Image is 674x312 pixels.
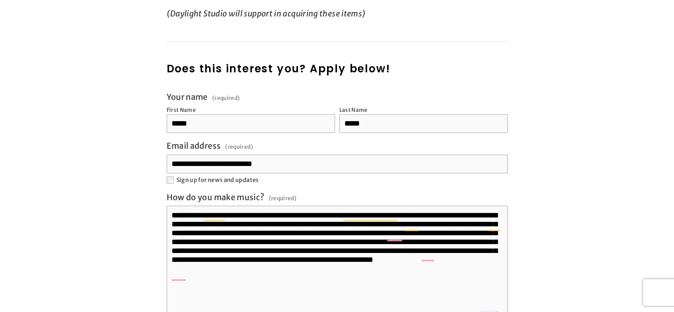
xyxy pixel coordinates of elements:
span: Sign up for news and updates [176,176,259,184]
span: Your name [167,92,208,102]
span: (required) [269,192,296,204]
span: (required) [212,95,240,101]
span: How do you make music? [167,192,265,202]
span: Email address [167,141,221,151]
input: Sign up for news and updates [167,176,174,183]
h2: Does this interest you? Apply below! [167,61,508,77]
span: (required) [225,141,253,153]
em: (Daylight Studio will support in acquiring these items) [167,8,366,19]
div: First Name [167,107,196,113]
div: Last Name [339,107,368,113]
